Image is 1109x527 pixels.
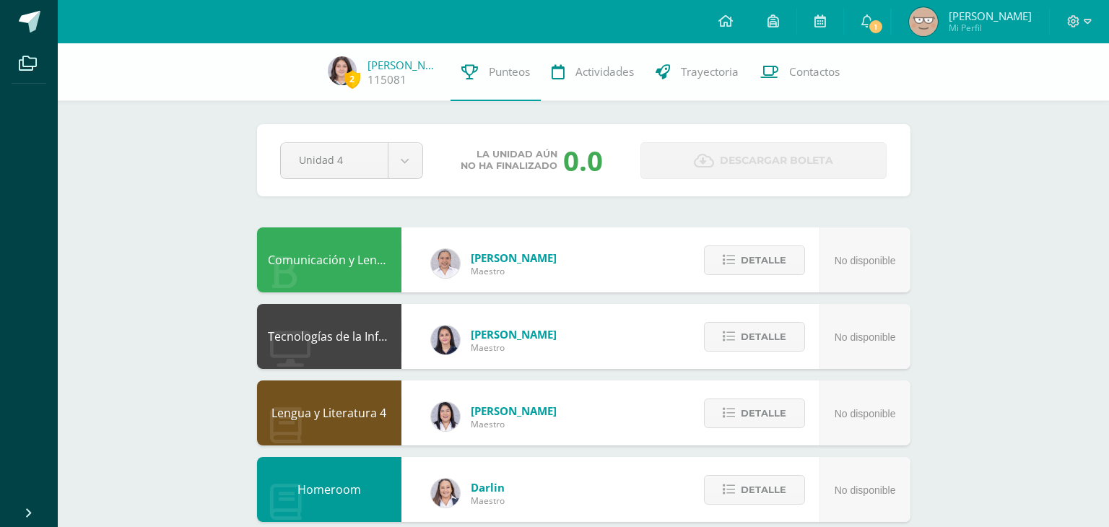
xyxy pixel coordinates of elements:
[431,402,460,431] img: fd1196377973db38ffd7ffd912a4bf7e.png
[741,247,786,274] span: Detalle
[949,22,1032,34] span: Mi Perfil
[471,495,505,507] span: Maestro
[471,251,557,265] span: [PERSON_NAME]
[867,19,883,35] span: 1
[257,380,401,445] div: Lengua y Literatura 4
[471,480,505,495] span: Darlin
[681,64,739,79] span: Trayectoria
[704,475,805,505] button: Detalle
[909,7,938,36] img: 1d0ca742f2febfec89986c8588b009e1.png
[281,143,422,178] a: Unidad 4
[431,326,460,354] img: dbcf09110664cdb6f63fe058abfafc14.png
[451,43,541,101] a: Punteos
[835,255,896,266] span: No disponible
[541,43,645,101] a: Actividades
[431,479,460,508] img: 794815d7ffad13252b70ea13fddba508.png
[257,227,401,292] div: Comunicación y Lenguaje L3 Inglés 4
[368,58,440,72] a: [PERSON_NAME]
[299,143,370,177] span: Unidad 4
[645,43,749,101] a: Trayectoria
[461,149,557,172] span: La unidad aún no ha finalizado
[741,476,786,503] span: Detalle
[720,143,833,178] span: Descargar boleta
[471,404,557,418] span: [PERSON_NAME]
[257,457,401,522] div: Homeroom
[563,141,603,179] div: 0.0
[835,484,896,496] span: No disponible
[741,400,786,427] span: Detalle
[835,331,896,343] span: No disponible
[257,304,401,369] div: Tecnologías de la Información y la Comunicación 4
[741,323,786,350] span: Detalle
[575,64,634,79] span: Actividades
[704,398,805,428] button: Detalle
[471,327,557,341] span: [PERSON_NAME]
[471,265,557,277] span: Maestro
[749,43,851,101] a: Contactos
[368,72,406,87] a: 115081
[471,341,557,354] span: Maestro
[949,9,1032,23] span: [PERSON_NAME]
[835,408,896,419] span: No disponible
[789,64,840,79] span: Contactos
[328,56,357,85] img: b8e3614bd679735245f6aae5f2e969f0.png
[431,249,460,278] img: 04fbc0eeb5f5f8cf55eb7ff53337e28b.png
[471,418,557,430] span: Maestro
[489,64,530,79] span: Punteos
[704,245,805,275] button: Detalle
[344,70,360,88] span: 2
[704,322,805,352] button: Detalle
